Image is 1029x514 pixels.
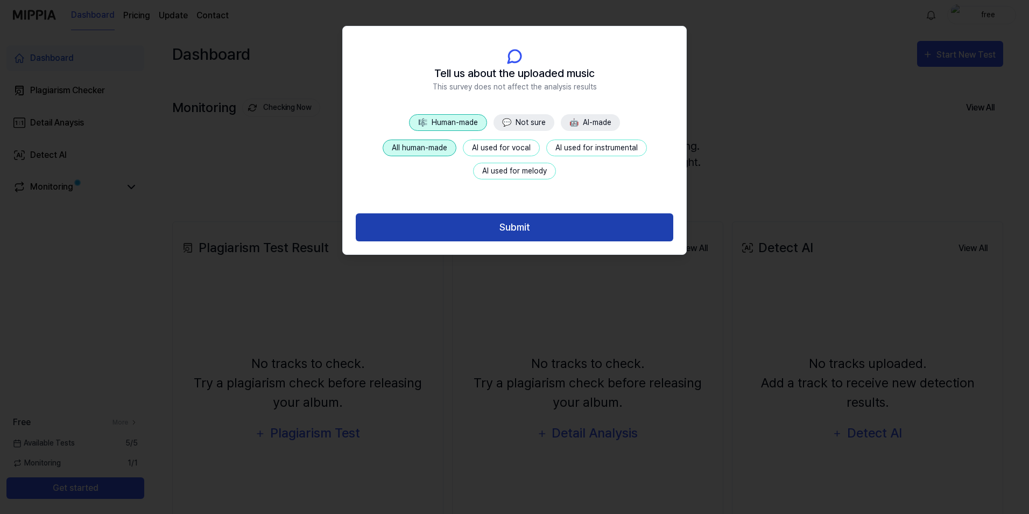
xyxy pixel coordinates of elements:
[409,114,487,131] button: 🎼Human-made
[494,114,554,131] button: 💬Not sure
[502,118,511,127] span: 💬
[561,114,620,131] button: 🤖AI-made
[356,213,673,242] button: Submit
[434,65,595,81] span: Tell us about the uploaded music
[433,81,597,93] span: This survey does not affect the analysis results
[546,140,647,156] button: AI used for instrumental
[473,163,556,179] button: AI used for melody
[418,118,427,127] span: 🎼
[383,140,456,156] button: All human-made
[463,140,540,156] button: AI used for vocal
[569,118,579,127] span: 🤖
